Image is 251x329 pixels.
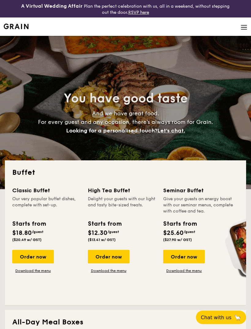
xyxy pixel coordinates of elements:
[64,91,188,106] span: You have good taste
[12,250,54,263] div: Order now
[12,219,44,228] div: Starts from
[32,230,43,234] span: /guest
[12,196,81,214] div: Our very popular buffet dishes, complete with set-up.
[4,24,28,29] a: Logotype
[38,110,213,134] span: And we have great food. For every guest and any occasion, there’s always room for Grain.
[163,186,235,195] div: Seminar Buffet
[88,229,107,237] span: $12.30
[163,238,192,242] span: ($27.90 w/ GST)
[241,24,247,31] img: icon-hamburger-menu.db5d7e83.svg
[88,186,156,195] div: High Tea Buffet
[163,219,197,228] div: Starts from
[88,219,119,228] div: Starts from
[12,268,54,273] a: Download the menu
[12,317,239,327] h2: All-Day Meal Boxes
[4,24,28,29] img: Grain
[163,250,205,263] div: Order now
[12,186,81,195] div: Classic Buffet
[88,196,156,214] div: Delight your guests with our light and tasty bite-sized treats.
[12,168,239,178] h2: Buffet
[12,238,42,242] span: ($20.49 w/ GST)
[107,230,119,234] span: /guest
[196,311,246,324] button: Chat with us🦙
[88,268,129,273] a: Download the menu
[201,315,231,320] span: Chat with us
[157,127,185,134] span: Let's chat.
[163,268,205,273] a: Download the menu
[88,238,116,242] span: ($13.41 w/ GST)
[163,196,235,214] div: Give your guests an energy boost with our seminar menus, complete with coffee and tea.
[66,127,157,134] span: Looking for a personalised touch?
[21,2,83,10] h4: A Virtual Wedding Affair
[163,229,184,237] span: $25.60
[12,229,32,237] span: $18.80
[88,250,129,263] div: Order now
[234,314,241,321] span: 🦙
[21,2,230,15] div: Plan the perfect celebration with us, all in a weekend, without stepping out the door.
[184,230,195,234] span: /guest
[128,10,149,15] a: RSVP here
